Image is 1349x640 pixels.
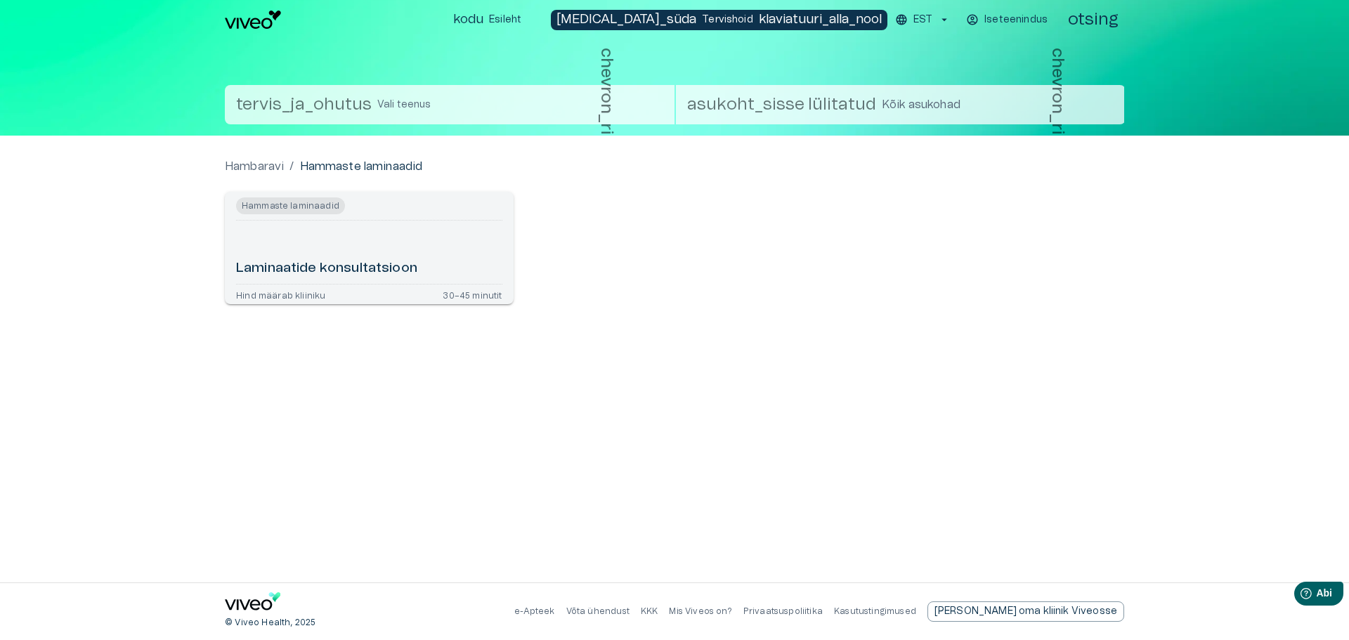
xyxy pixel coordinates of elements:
[566,607,630,615] font: Võta ühendust
[551,10,887,30] button: [MEDICAL_DATA]_südaTervishoidklaviatuuri_alla_nool
[225,85,674,124] button: tervis_ja_ohutusVali teenuschevron_right
[236,261,417,275] font: Laminaatide konsultatsioon
[1062,6,1124,34] button: ava otsingu modaalaken
[225,11,281,29] img: Viveo logo
[1068,11,1119,28] font: otsing
[759,13,882,26] font: klaviatuuri_alla_nool
[489,15,521,25] font: Esileht
[225,618,315,627] font: © Viveo Health, 2025
[927,601,1124,622] div: [PERSON_NAME] oma kliinik Viveosse
[1049,48,1066,162] font: chevron_right
[225,11,442,29] a: Navigeeri avalehele
[289,161,294,172] font: /
[236,96,372,113] font: tervis_ja_ohutus
[225,592,281,615] a: Avalehele navigeerimine
[893,10,953,30] button: EST
[242,202,339,210] font: Hammaste laminaadid
[687,96,876,113] font: asukoht_sisse lülitatud
[964,10,1051,30] button: Iseteenindus
[300,161,423,172] font: Hammaste laminaadid
[1239,576,1349,615] iframe: Abividina käivitaja
[225,158,284,175] a: Hambaravi
[514,607,554,615] a: e-Apteek
[913,15,932,25] font: EST
[702,15,753,25] font: Tervishoid
[641,607,658,615] a: KKK
[377,100,431,110] font: Vali teenus
[984,15,1048,25] font: Iseteenindus
[598,48,615,162] font: chevron_right
[448,10,528,30] button: koduEsileht
[743,607,823,615] a: Privaatsuspoliitika
[453,13,483,26] font: kodu
[225,192,514,304] a: Ava teenuse broneerimise üksikasjad
[556,13,696,26] font: [MEDICAL_DATA]_süda
[934,606,1117,616] font: [PERSON_NAME] oma kliinik Viveosse
[834,607,916,615] a: Kasutustingimused
[882,99,960,110] font: Kõik asukohad
[225,161,284,172] font: Hambaravi
[236,292,325,300] font: Hind määrab kliiniku
[927,601,1124,622] a: Saada partnerlustaotluse kohta e-kiri Viveole
[443,292,502,300] font: 30–45 minutit
[669,607,731,615] font: Mis Viveos on?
